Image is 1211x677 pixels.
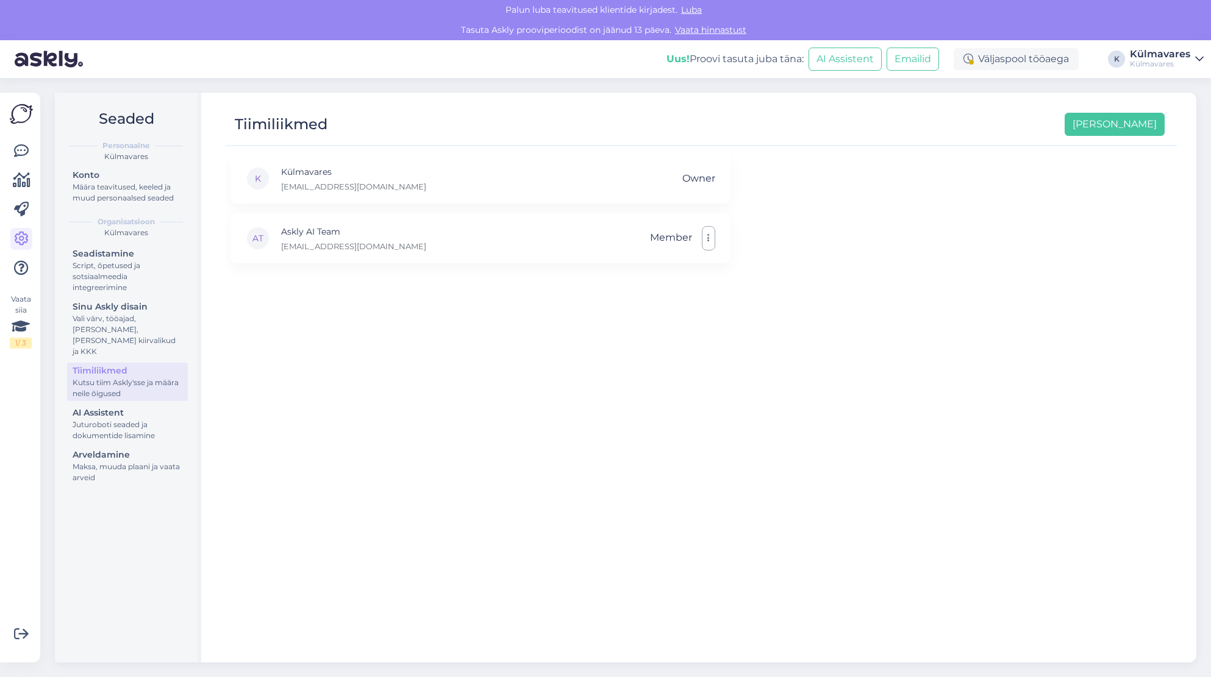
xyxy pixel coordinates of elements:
div: AT [246,226,270,250]
a: AI AssistentJuturoboti seaded ja dokumentide lisamine [67,405,188,443]
button: [PERSON_NAME] [1065,113,1165,136]
h2: Seaded [65,107,188,130]
b: Uus! [666,53,690,65]
p: [EMAIL_ADDRESS][DOMAIN_NAME] [281,181,426,192]
a: Vaata hinnastust [671,24,750,35]
a: Sinu Askly disainVali värv, tööajad, [PERSON_NAME], [PERSON_NAME] kiirvalikud ja KKK [67,299,188,359]
div: Tiimiliikmed [235,113,327,136]
a: ArveldamineMaksa, muuda plaani ja vaata arveid [67,447,188,485]
a: SeadistamineScript, õpetused ja sotsiaalmeedia integreerimine [67,246,188,295]
a: KülmavaresKülmavares [1130,49,1204,69]
div: Sinu Askly disain [73,300,182,313]
div: Arveldamine [73,448,182,461]
div: Külmavares [65,151,188,162]
p: Külmavares [281,165,426,179]
img: Askly Logo [10,102,33,126]
div: Külmavares [65,227,188,238]
span: Owner [682,167,715,190]
div: 1 / 3 [10,338,32,349]
div: Juturoboti seaded ja dokumentide lisamine [73,419,182,441]
button: AI Assistent [809,48,882,71]
div: Vaata siia [10,294,32,349]
div: Määra teavitused, keeled ja muud personaalsed seaded [73,182,182,204]
div: Külmavares [1130,59,1190,69]
div: Maksa, muuda plaani ja vaata arveid [73,461,182,483]
div: AI Assistent [73,406,182,419]
div: Kutsu tiim Askly'sse ja määra neile õigused [73,377,182,399]
a: KontoMäära teavitused, keeled ja muud personaalsed seaded [67,167,188,205]
div: Külmavares [1130,49,1190,59]
div: Konto [73,169,182,182]
p: [EMAIL_ADDRESS][DOMAIN_NAME] [281,241,426,252]
div: Vali värv, tööajad, [PERSON_NAME], [PERSON_NAME] kiirvalikud ja KKK [73,313,182,357]
span: Member [650,226,692,250]
div: Seadistamine [73,247,182,260]
div: K [246,166,270,191]
span: Luba [677,4,706,15]
a: TiimiliikmedKutsu tiim Askly'sse ja määra neile õigused [67,363,188,401]
div: Script, õpetused ja sotsiaalmeedia integreerimine [73,260,182,293]
div: Väljaspool tööaega [954,48,1079,70]
div: Tiimiliikmed [73,364,182,377]
div: Proovi tasuta juba täna: [666,52,804,66]
b: Personaalne [102,140,150,151]
button: Emailid [887,48,939,71]
p: Askly AI Team [281,225,426,238]
b: Organisatsioon [98,216,155,227]
div: K [1108,51,1125,68]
